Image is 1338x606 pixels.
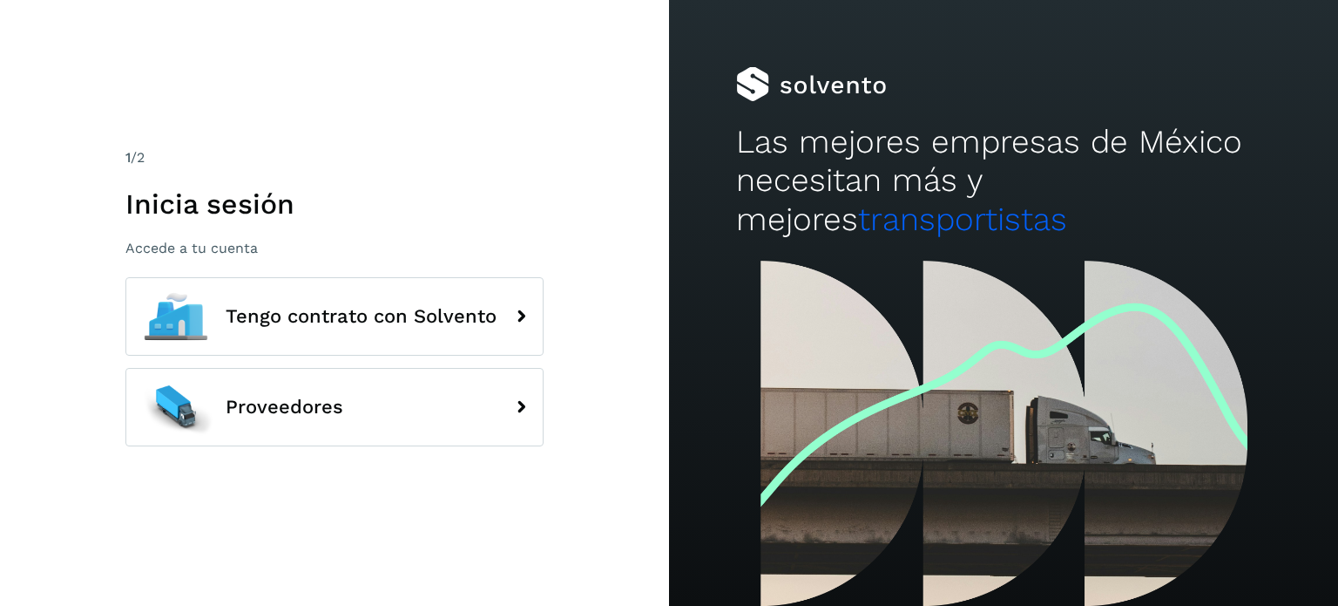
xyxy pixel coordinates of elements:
[125,149,131,166] span: 1
[125,240,544,256] p: Accede a tu cuenta
[858,201,1067,238] span: transportistas
[125,147,544,168] div: /2
[125,187,544,221] h1: Inicia sesión
[125,368,544,446] button: Proveedores
[736,123,1271,239] h2: Las mejores empresas de México necesitan más y mejores
[226,397,343,418] span: Proveedores
[226,306,497,327] span: Tengo contrato con Solvento
[125,277,544,356] button: Tengo contrato con Solvento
